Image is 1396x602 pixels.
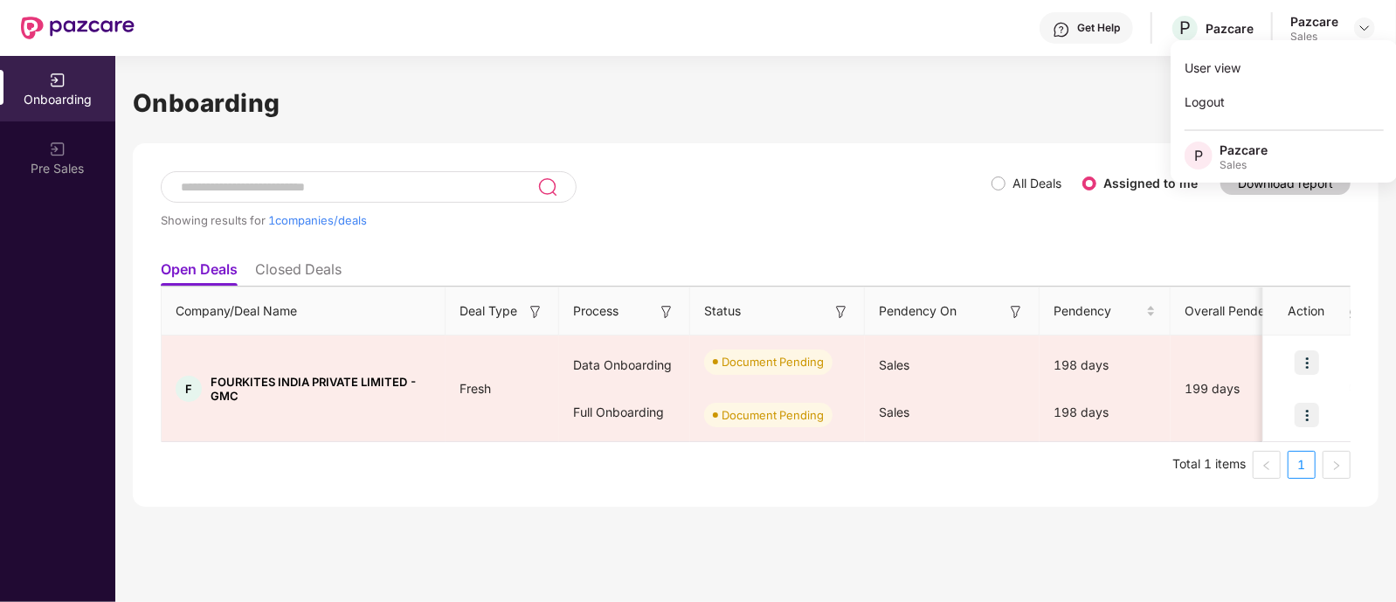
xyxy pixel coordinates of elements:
[460,301,517,321] span: Deal Type
[1077,21,1120,35] div: Get Help
[1220,142,1268,158] div: Pazcare
[1358,21,1372,35] img: svg+xml;base64,PHN2ZyBpZD0iRHJvcGRvd24tMzJ4MzIiIHhtbG5zPSJodHRwOi8vd3d3LnczLm9yZy8yMDAwL3N2ZyIgd2...
[1172,451,1246,479] li: Total 1 items
[1290,13,1338,30] div: Pazcare
[1171,379,1319,398] div: 199 days
[162,287,446,336] th: Company/Deal Name
[1295,403,1319,427] img: icon
[211,375,432,403] span: FOURKITES INDIA PRIVATE LIMITED - GMC
[1289,452,1315,478] a: 1
[1288,451,1316,479] li: 1
[268,213,367,227] span: 1 companies/deals
[537,176,557,197] img: svg+xml;base64,PHN2ZyB3aWR0aD0iMjQiIGhlaWdodD0iMjUiIHZpZXdCb3g9IjAgMCAyNCAyNSIgZmlsbD0ibm9uZSIgeG...
[49,72,66,89] img: svg+xml;base64,PHN2ZyB3aWR0aD0iMjAiIGhlaWdodD0iMjAiIHZpZXdCb3g9IjAgMCAyMCAyMCIgZmlsbD0ibm9uZSIgeG...
[527,303,544,321] img: svg+xml;base64,PHN2ZyB3aWR0aD0iMTYiIGhlaWdodD0iMTYiIHZpZXdCb3g9IjAgMCAxNiAxNiIgZmlsbD0ibm9uZSIgeG...
[1012,176,1061,190] label: All Deals
[1295,350,1319,375] img: icon
[704,301,741,321] span: Status
[1007,303,1025,321] img: svg+xml;base64,PHN2ZyB3aWR0aD0iMTYiIGhlaWdodD0iMTYiIHZpZXdCb3g9IjAgMCAxNiAxNiIgZmlsbD0ibm9uZSIgeG...
[1323,451,1351,479] li: Next Page
[21,17,135,39] img: New Pazcare Logo
[1261,460,1272,471] span: left
[722,353,824,370] div: Document Pending
[658,303,675,321] img: svg+xml;base64,PHN2ZyB3aWR0aD0iMTYiIGhlaWdodD0iMTYiIHZpZXdCb3g9IjAgMCAxNiAxNiIgZmlsbD0ibm9uZSIgeG...
[722,406,824,424] div: Document Pending
[1253,451,1281,479] button: left
[573,301,619,321] span: Process
[176,376,202,402] div: F
[255,260,342,286] li: Closed Deals
[1053,21,1070,38] img: svg+xml;base64,PHN2ZyBpZD0iSGVscC0zMngzMiIgeG1sbnM9Imh0dHA6Ly93d3cudzMub3JnLzIwMDAvc3ZnIiB3aWR0aD...
[1171,287,1319,336] th: Overall Pendency
[833,303,850,321] img: svg+xml;base64,PHN2ZyB3aWR0aD0iMTYiIGhlaWdodD0iMTYiIHZpZXdCb3g9IjAgMCAxNiAxNiIgZmlsbD0ibm9uZSIgeG...
[1290,30,1338,44] div: Sales
[1054,301,1143,321] span: Pendency
[161,213,992,227] div: Showing results for
[1194,145,1203,166] span: P
[1263,287,1351,336] th: Action
[1103,176,1198,190] label: Assigned to me
[1040,287,1171,336] th: Pendency
[133,84,1379,122] h1: Onboarding
[1040,389,1171,436] div: 198 days
[879,357,909,372] span: Sales
[879,301,957,321] span: Pendency On
[446,381,505,396] span: Fresh
[879,405,909,419] span: Sales
[161,260,238,286] li: Open Deals
[559,389,690,436] div: Full Onboarding
[1331,460,1342,471] span: right
[1323,451,1351,479] button: right
[559,342,690,389] div: Data Onboarding
[1206,20,1254,37] div: Pazcare
[1179,17,1191,38] span: P
[49,141,66,158] img: svg+xml;base64,PHN2ZyB3aWR0aD0iMjAiIGhlaWdodD0iMjAiIHZpZXdCb3g9IjAgMCAyMCAyMCIgZmlsbD0ibm9uZSIgeG...
[1253,451,1281,479] li: Previous Page
[1040,342,1171,389] div: 198 days
[1220,158,1268,172] div: Sales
